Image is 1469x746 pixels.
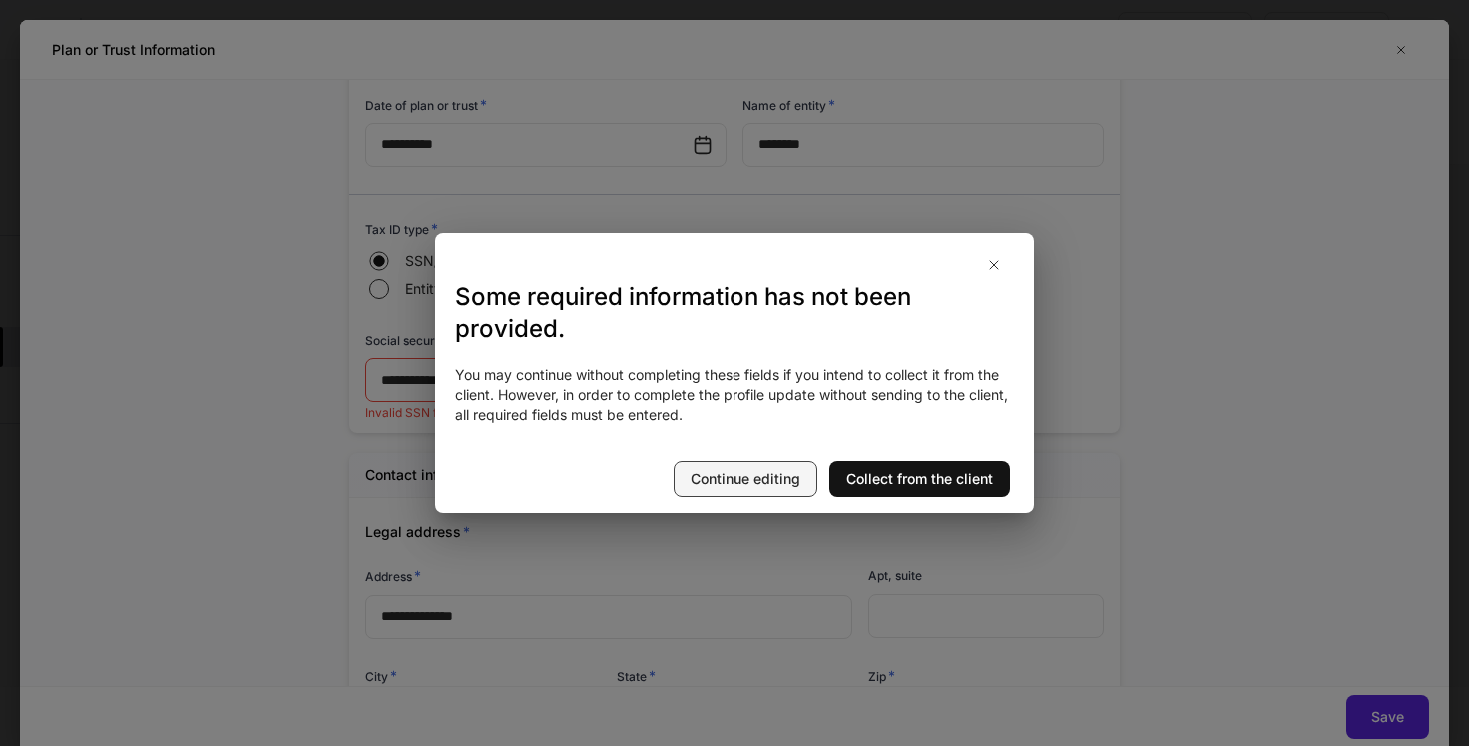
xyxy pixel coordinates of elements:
[846,469,993,489] div: Collect from the client
[691,469,800,489] div: Continue editing
[455,281,1014,345] h3: Some required information has not been provided.
[674,461,817,497] button: Continue editing
[829,461,1010,497] button: Collect from the client
[455,365,1014,425] div: You may continue without completing these fields if you intend to collect it from the client. How...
